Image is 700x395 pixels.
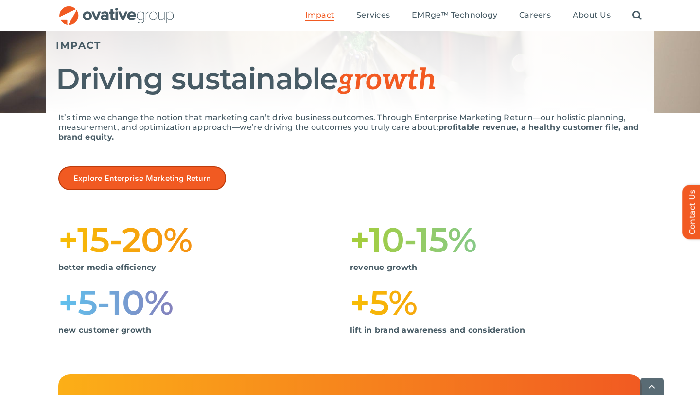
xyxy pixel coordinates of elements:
span: About Us [573,10,611,20]
span: EMRge™ Technology [412,10,497,20]
a: Careers [519,10,551,21]
strong: better media efficiency [58,263,157,272]
h1: +5-10% [58,287,350,318]
a: Impact [305,10,334,21]
p: It’s time we change the notion that marketing can’t drive business outcomes. Through Enterprise M... [58,113,642,142]
strong: new customer growth [58,325,152,335]
a: EMRge™ Technology [412,10,497,21]
a: About Us [573,10,611,21]
span: Explore Enterprise Marketing Return [73,174,211,183]
span: Careers [519,10,551,20]
span: Impact [305,10,334,20]
h1: +15-20% [58,224,350,255]
a: Explore Enterprise Marketing Return [58,166,226,190]
span: Services [356,10,390,20]
h1: Driving sustainable [56,63,644,96]
strong: revenue growth [350,263,417,272]
h1: +5% [350,287,642,318]
h5: IMPACT [56,39,644,51]
strong: profitable revenue, a healthy customer file, and brand equity. [58,123,639,142]
span: growth [337,63,437,98]
h1: +10-15% [350,224,642,255]
a: OG_Full_horizontal_RGB [58,5,175,14]
a: Search [632,10,642,21]
strong: lift in brand awareness and consideration [350,325,525,335]
a: Services [356,10,390,21]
